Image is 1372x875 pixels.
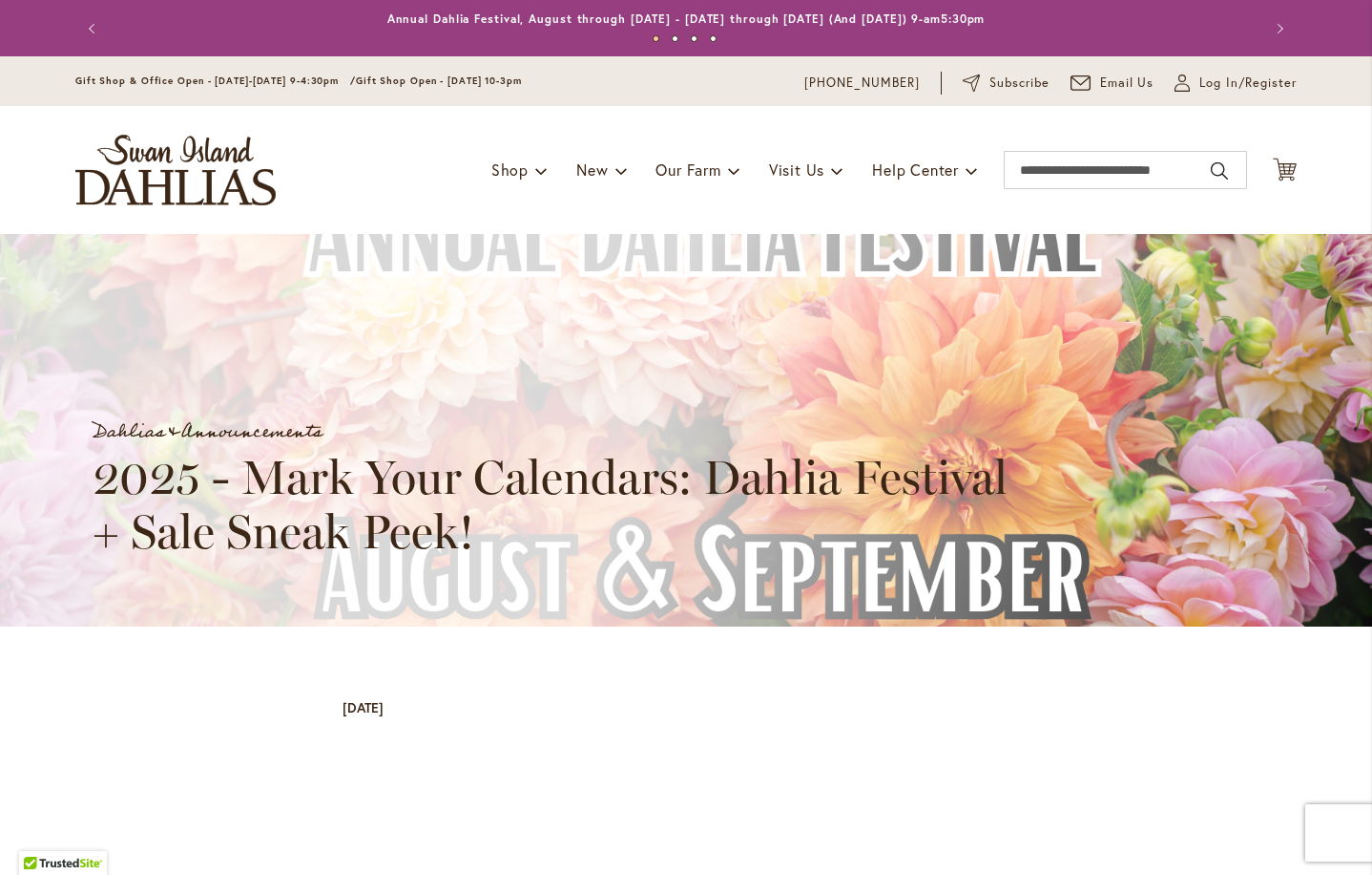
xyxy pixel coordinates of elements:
[872,160,959,180] span: Help Center
[672,35,678,42] button: 2 of 4
[93,416,1314,450] div: &
[93,414,165,450] a: Dahlias
[804,74,920,93] a: [PHONE_NUMBER]
[769,160,824,180] span: Visit Us
[710,35,717,42] button: 4 of 4
[387,11,986,26] a: Annual Dahlia Festival, August through [DATE] - [DATE] through [DATE] (And [DATE]) 9-am5:30pm
[491,160,529,180] span: Shop
[691,35,697,42] button: 3 of 4
[1071,74,1154,93] a: Email Us
[181,414,322,450] a: Announcements
[963,74,1050,93] a: Subscribe
[1199,74,1297,93] span: Log In/Register
[655,160,720,180] span: Our Farm
[75,75,356,87] span: Gift Shop & Office Open - [DATE]-[DATE] 9-4:30pm /
[356,75,522,87] span: Gift Shop Open - [DATE] 10-3pm
[1100,74,1154,93] span: Email Us
[343,698,384,717] div: [DATE]
[989,74,1050,93] span: Subscribe
[93,450,1008,560] h1: 2025 - Mark Your Calendars: Dahlia Festival + Sale Sneak Peek!
[576,160,608,180] span: New
[1258,10,1297,48] button: Next
[653,35,659,42] button: 1 of 4
[1175,74,1297,93] a: Log In/Register
[75,135,276,205] a: store logo
[75,10,114,48] button: Previous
